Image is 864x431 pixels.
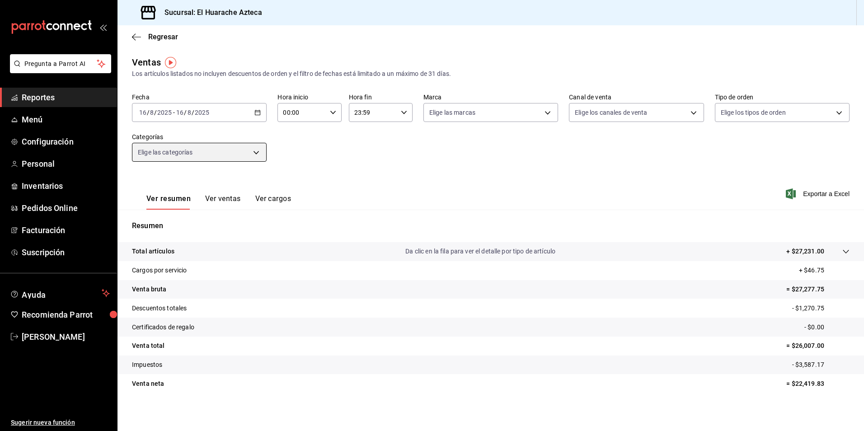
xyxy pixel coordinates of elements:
[132,134,267,140] label: Categorías
[786,341,850,351] p: = $26,007.00
[132,247,174,256] p: Total artículos
[715,94,850,100] label: Tipo de orden
[22,331,110,343] span: [PERSON_NAME]
[22,180,110,192] span: Inventarios
[22,136,110,148] span: Configuración
[138,148,193,157] span: Elige las categorías
[792,304,850,313] p: - $1,270.75
[786,247,824,256] p: + $27,231.00
[569,94,704,100] label: Canal de venta
[11,418,110,427] span: Sugerir nueva función
[799,266,850,275] p: + $46.75
[132,69,850,79] div: Los artículos listados no incluyen descuentos de orden y el filtro de fechas está limitado a un m...
[22,158,110,170] span: Personal
[405,247,555,256] p: Da clic en la fila para ver el detalle por tipo de artículo
[146,194,291,210] div: navigation tabs
[423,94,558,100] label: Marca
[721,108,786,117] span: Elige los tipos de orden
[786,379,850,389] p: = $22,419.83
[132,94,267,100] label: Fecha
[786,285,850,294] p: = $27,277.75
[792,360,850,370] p: - $3,587.17
[132,56,161,69] div: Ventas
[22,224,110,236] span: Facturación
[132,33,178,41] button: Regresar
[788,188,850,199] button: Exportar a Excel
[139,109,147,116] input: --
[132,304,187,313] p: Descuentos totales
[24,59,97,69] span: Pregunta a Parrot AI
[165,57,176,68] img: Tooltip marker
[22,288,98,299] span: Ayuda
[277,94,341,100] label: Hora inicio
[132,220,850,231] p: Resumen
[192,109,194,116] span: /
[429,108,475,117] span: Elige las marcas
[157,7,262,18] h3: Sucursal: El Huarache Azteca
[184,109,187,116] span: /
[22,309,110,321] span: Recomienda Parrot
[132,379,164,389] p: Venta neta
[6,66,111,75] a: Pregunta a Parrot AI
[132,285,166,294] p: Venta bruta
[22,246,110,258] span: Suscripción
[187,109,192,116] input: --
[194,109,210,116] input: ----
[176,109,184,116] input: --
[154,109,157,116] span: /
[146,194,191,210] button: Ver resumen
[99,23,107,31] button: open_drawer_menu
[148,33,178,41] span: Regresar
[349,94,413,100] label: Hora fin
[804,323,850,332] p: - $0.00
[132,266,187,275] p: Cargos por servicio
[22,91,110,103] span: Reportes
[132,341,164,351] p: Venta total
[22,202,110,214] span: Pedidos Online
[150,109,154,116] input: --
[205,194,241,210] button: Ver ventas
[575,108,647,117] span: Elige los canales de venta
[10,54,111,73] button: Pregunta a Parrot AI
[22,113,110,126] span: Menú
[255,194,291,210] button: Ver cargos
[173,109,175,116] span: -
[147,109,150,116] span: /
[157,109,172,116] input: ----
[132,323,194,332] p: Certificados de regalo
[132,360,162,370] p: Impuestos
